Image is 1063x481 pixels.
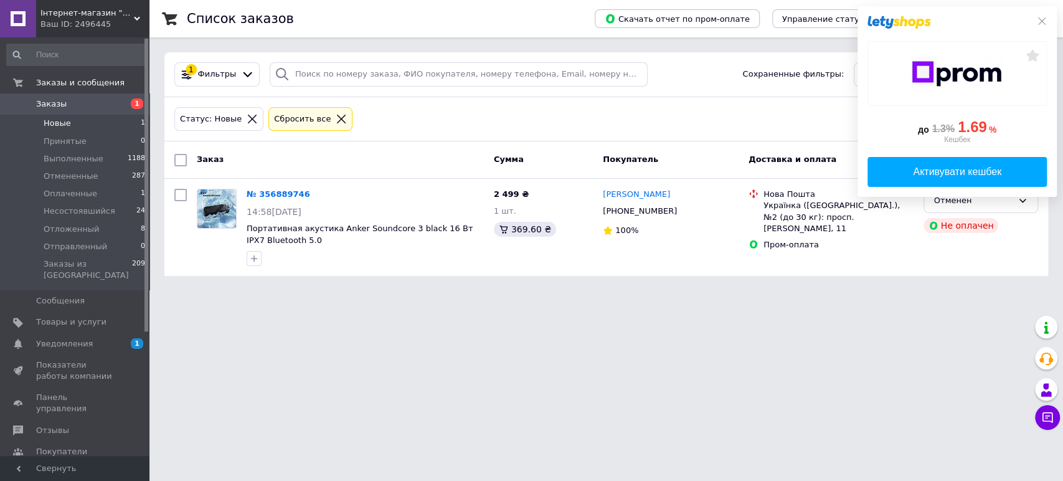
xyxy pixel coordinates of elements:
h1: Список заказов [187,11,294,26]
span: Отправленный [44,241,107,252]
a: Портативная акустика Anker Soundcore 3 black 16 Вт IPX7 Bluetooth 5.0 [247,224,473,245]
input: Поиск по номеру заказа, ФИО покупателя, номеру телефона, Email, номеру накладной [270,62,648,87]
div: Не оплачен [924,218,999,233]
span: Показатели работы компании [36,360,115,382]
span: Отзывы [36,425,69,436]
span: Оплаченные [44,188,97,199]
button: Управление статусами [772,9,890,28]
button: Скачать отчет по пром-оплате [595,9,760,28]
div: 369.60 ₴ [494,222,556,237]
div: 1 [186,64,197,75]
span: 1 [141,188,145,199]
span: Товары и услуги [36,317,106,328]
div: Українка ([GEOGRAPHIC_DATA].), №2 (до 30 кг): просп. [PERSON_NAME], 11 [763,200,914,234]
div: Отменен [934,194,1013,207]
span: 1188 [128,153,145,164]
span: Заказы [36,98,67,110]
span: 1 [131,338,143,349]
span: Покупатель [603,155,658,164]
span: Заказы из [GEOGRAPHIC_DATA] [44,259,132,281]
input: Поиск [6,44,146,66]
div: Ваш ID: 2496445 [40,19,149,30]
span: 14:58[DATE] [247,207,301,217]
div: Сбросить все [272,113,333,126]
span: 1 [141,118,145,129]
span: 287 [132,171,145,182]
span: Фильтры [198,69,237,80]
div: Пром-оплата [763,239,914,250]
a: № 356889746 [247,189,310,199]
a: [PERSON_NAME] [603,189,670,201]
span: 1 [131,98,143,109]
span: Сохраненные фильтры: [742,69,844,80]
span: Сумма [494,155,524,164]
span: Доставка и оплата [749,155,836,164]
span: Інтернет-магазин "MobyMix" [40,7,134,19]
span: Панель управления [36,392,115,414]
span: Покупатели [36,446,87,457]
span: Заказы и сообщения [36,77,125,88]
span: 2 499 ₴ [494,189,529,199]
span: Отложенный [44,224,100,235]
img: Фото товару [197,189,236,228]
div: Статус: Новые [177,113,244,126]
span: [PHONE_NUMBER] [603,206,677,216]
div: Нова Пошта [763,189,914,200]
span: Несостоявшийся [44,206,115,217]
span: 0 [141,241,145,252]
span: 1 шт. [494,206,516,216]
button: Чат с покупателем [1035,405,1060,430]
span: Управление статусами [782,14,880,24]
a: Фото товару [197,189,237,229]
span: 8 [141,224,145,235]
span: Выполненные [44,153,103,164]
span: Сообщения [36,295,85,307]
span: Отмененные [44,171,98,182]
span: Скачать отчет по пром-оплате [605,13,750,24]
span: 209 [132,259,145,281]
span: Новые [44,118,71,129]
span: 0 [141,136,145,147]
span: Заказ [197,155,224,164]
span: Уведомления [36,338,93,350]
span: Принятые [44,136,87,147]
span: 24 [136,206,145,217]
span: 100% [615,226,638,235]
